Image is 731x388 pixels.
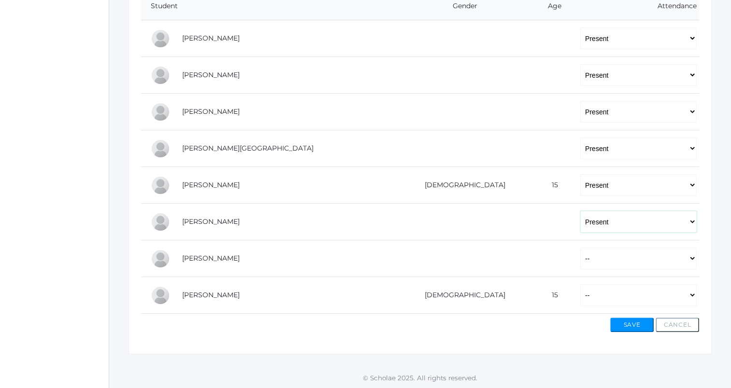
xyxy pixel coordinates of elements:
[531,277,571,314] td: 15
[182,217,240,226] a: [PERSON_NAME]
[109,373,731,383] p: © Scholae 2025. All rights reserved.
[182,291,240,299] a: [PERSON_NAME]
[151,249,170,268] div: Emme Renz
[151,102,170,122] div: Wyatt Hill
[151,212,170,232] div: Wylie Myers
[182,144,314,152] a: [PERSON_NAME][GEOGRAPHIC_DATA]
[391,167,532,204] td: [DEMOGRAPHIC_DATA]
[151,66,170,85] div: LaRae Erner
[182,107,240,116] a: [PERSON_NAME]
[151,176,170,195] div: Ryan Lawler
[656,318,699,332] button: Cancel
[182,70,240,79] a: [PERSON_NAME]
[151,139,170,158] div: Austin Hill
[391,277,532,314] td: [DEMOGRAPHIC_DATA]
[182,254,240,263] a: [PERSON_NAME]
[151,29,170,48] div: Reese Carr
[182,180,240,189] a: [PERSON_NAME]
[182,34,240,42] a: [PERSON_NAME]
[151,286,170,305] div: Haylie Slawson
[531,167,571,204] td: 15
[610,318,654,332] button: Save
